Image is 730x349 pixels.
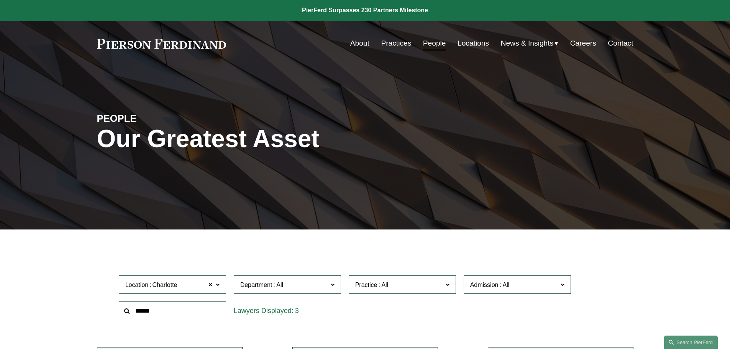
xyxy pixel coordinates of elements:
span: Location [125,282,149,288]
a: Careers [570,36,596,51]
h4: PEOPLE [97,112,231,125]
a: Contact [608,36,633,51]
a: Practices [381,36,411,51]
span: 3 [295,307,299,315]
span: Admission [470,282,499,288]
span: Charlotte [153,280,177,290]
span: Department [240,282,272,288]
a: Locations [458,36,489,51]
a: People [423,36,446,51]
span: News & Insights [501,37,554,50]
a: About [350,36,369,51]
a: folder dropdown [501,36,559,51]
span: Practice [355,282,377,288]
h1: Our Greatest Asset [97,125,454,153]
a: Search this site [664,336,718,349]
